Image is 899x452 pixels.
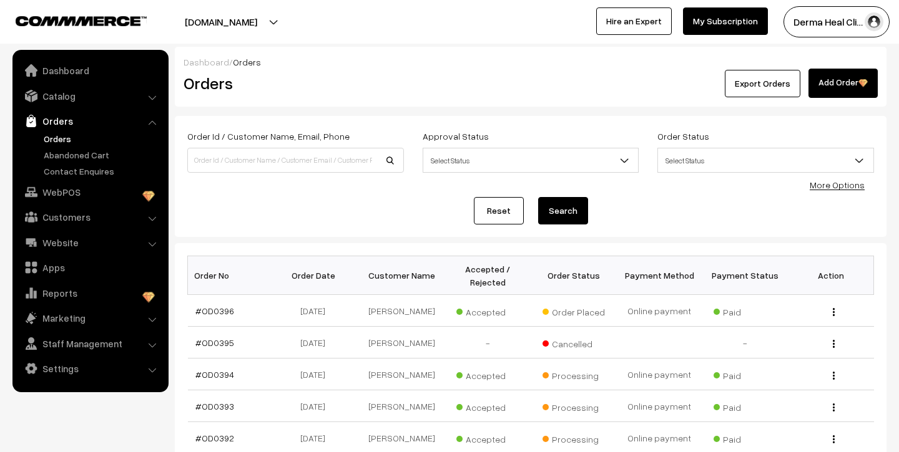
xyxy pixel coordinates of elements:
[784,6,890,37] button: Derma Heal Cli…
[423,150,639,171] span: Select Status
[788,256,873,295] th: Action
[41,148,164,161] a: Abandoned Cart
[456,302,519,319] span: Accepted
[456,366,519,382] span: Accepted
[531,256,616,295] th: Order Status
[683,7,768,35] a: My Subscription
[16,282,164,304] a: Reports
[41,132,164,145] a: Orders
[195,369,234,380] a: #OD0394
[16,181,164,203] a: WebPOS
[808,69,878,98] a: Add Order
[273,256,359,295] th: Order Date
[359,256,445,295] th: Customer Name
[423,130,489,143] label: Approval Status
[141,6,301,37] button: [DOMAIN_NAME]
[184,57,229,67] a: Dashboard
[810,180,865,190] a: More Options
[543,430,605,446] span: Processing
[233,57,261,67] span: Orders
[16,16,147,26] img: COMMMERCE
[657,130,709,143] label: Order Status
[184,55,878,69] div: /
[195,433,234,443] a: #OD0392
[195,337,234,348] a: #OD0395
[273,358,359,390] td: [DATE]
[616,390,702,422] td: Online payment
[456,430,519,446] span: Accepted
[702,327,788,358] td: -
[474,197,524,224] a: Reset
[616,256,702,295] th: Payment Method
[456,398,519,414] span: Accepted
[184,74,403,93] h2: Orders
[833,340,835,348] img: Menu
[16,256,164,279] a: Apps
[16,357,164,380] a: Settings
[195,305,234,316] a: #OD0396
[445,327,531,358] td: -
[725,70,800,97] button: Export Orders
[41,165,164,178] a: Contact Enquires
[714,302,776,319] span: Paid
[543,366,605,382] span: Processing
[359,358,445,390] td: [PERSON_NAME]
[543,334,605,350] span: Cancelled
[543,302,605,319] span: Order Placed
[702,256,788,295] th: Payment Status
[16,85,164,107] a: Catalog
[273,390,359,422] td: [DATE]
[16,110,164,132] a: Orders
[445,256,531,295] th: Accepted / Rejected
[16,206,164,228] a: Customers
[16,231,164,254] a: Website
[188,256,273,295] th: Order No
[658,150,873,171] span: Select Status
[596,7,672,35] a: Hire an Expert
[714,398,776,414] span: Paid
[16,12,125,27] a: COMMMERCE
[833,308,835,316] img: Menu
[195,401,234,411] a: #OD0393
[538,197,588,224] button: Search
[616,295,702,327] td: Online payment
[657,148,874,173] span: Select Status
[616,358,702,390] td: Online payment
[187,130,350,143] label: Order Id / Customer Name, Email, Phone
[714,430,776,446] span: Paid
[16,59,164,82] a: Dashboard
[273,327,359,358] td: [DATE]
[865,12,883,31] img: user
[833,435,835,443] img: Menu
[423,148,639,173] span: Select Status
[833,403,835,411] img: Menu
[543,398,605,414] span: Processing
[187,148,404,173] input: Order Id / Customer Name / Customer Email / Customer Phone
[359,295,445,327] td: [PERSON_NAME]
[273,295,359,327] td: [DATE]
[359,327,445,358] td: [PERSON_NAME]
[359,390,445,422] td: [PERSON_NAME]
[16,332,164,355] a: Staff Management
[16,307,164,329] a: Marketing
[714,366,776,382] span: Paid
[833,372,835,380] img: Menu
